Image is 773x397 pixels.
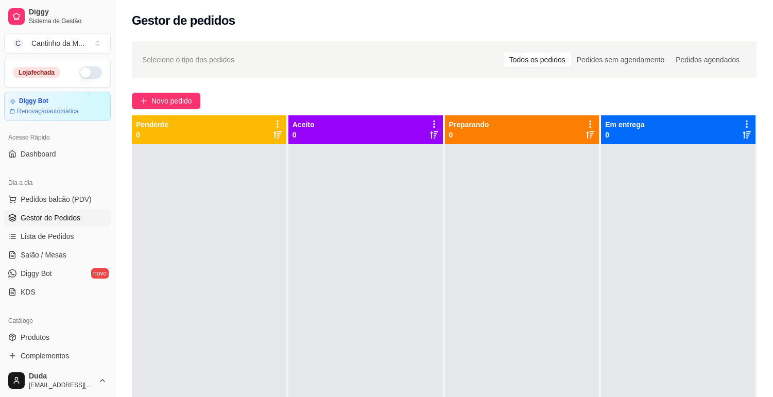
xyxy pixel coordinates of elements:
span: Sistema de Gestão [29,17,107,25]
span: Duda [29,372,94,381]
a: DiggySistema de Gestão [4,4,111,29]
a: Lista de Pedidos [4,228,111,245]
p: 0 [293,130,315,140]
div: Todos os pedidos [504,53,571,67]
span: Gestor de Pedidos [21,213,80,223]
span: Diggy Bot [21,268,52,279]
span: Diggy [29,8,107,17]
div: Acesso Rápido [4,129,111,146]
span: Lista de Pedidos [21,231,74,241]
p: 0 [605,130,644,140]
div: Loja fechada [13,67,60,78]
span: Dashboard [21,149,56,159]
span: C [13,38,23,48]
div: Pedidos sem agendamento [571,53,670,67]
button: Duda[EMAIL_ADDRESS][DOMAIN_NAME] [4,368,111,393]
article: Renovação automática [17,107,78,115]
span: [EMAIL_ADDRESS][DOMAIN_NAME] [29,381,94,389]
a: Dashboard [4,146,111,162]
a: Salão / Mesas [4,247,111,263]
button: Pedidos balcão (PDV) [4,191,111,208]
a: Gestor de Pedidos [4,210,111,226]
p: 0 [136,130,168,140]
span: Complementos [21,351,69,361]
span: Produtos [21,332,49,342]
p: 0 [449,130,489,140]
p: Preparando [449,119,489,130]
span: KDS [21,287,36,297]
article: Diggy Bot [19,97,48,105]
div: Catálogo [4,313,111,329]
a: Diggy BotRenovaçãoautomática [4,92,111,121]
div: Pedidos agendados [670,53,745,67]
p: Em entrega [605,119,644,130]
span: Novo pedido [151,95,192,107]
p: Pendente [136,119,168,130]
a: Complementos [4,348,111,364]
span: Salão / Mesas [21,250,66,260]
button: Novo pedido [132,93,200,109]
a: KDS [4,284,111,300]
h2: Gestor de pedidos [132,12,235,29]
div: Dia a dia [4,175,111,191]
a: Produtos [4,329,111,346]
span: Pedidos balcão (PDV) [21,194,92,204]
span: plus [140,97,147,105]
button: Alterar Status [79,66,102,79]
span: Selecione o tipo dos pedidos [142,54,234,65]
p: Aceito [293,119,315,130]
div: Cantinho da M ... [31,38,84,48]
button: Select a team [4,33,111,54]
a: Diggy Botnovo [4,265,111,282]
